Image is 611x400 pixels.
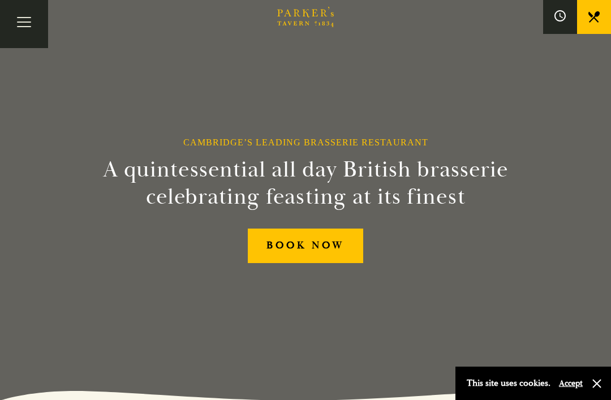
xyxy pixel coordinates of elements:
[559,378,583,389] button: Accept
[183,137,428,148] h1: Cambridge’s Leading Brasserie Restaurant
[467,375,550,392] p: This site uses cookies.
[591,378,603,389] button: Close and accept
[248,229,363,263] a: BOOK NOW
[93,156,518,210] h2: A quintessential all day British brasserie celebrating feasting at its finest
